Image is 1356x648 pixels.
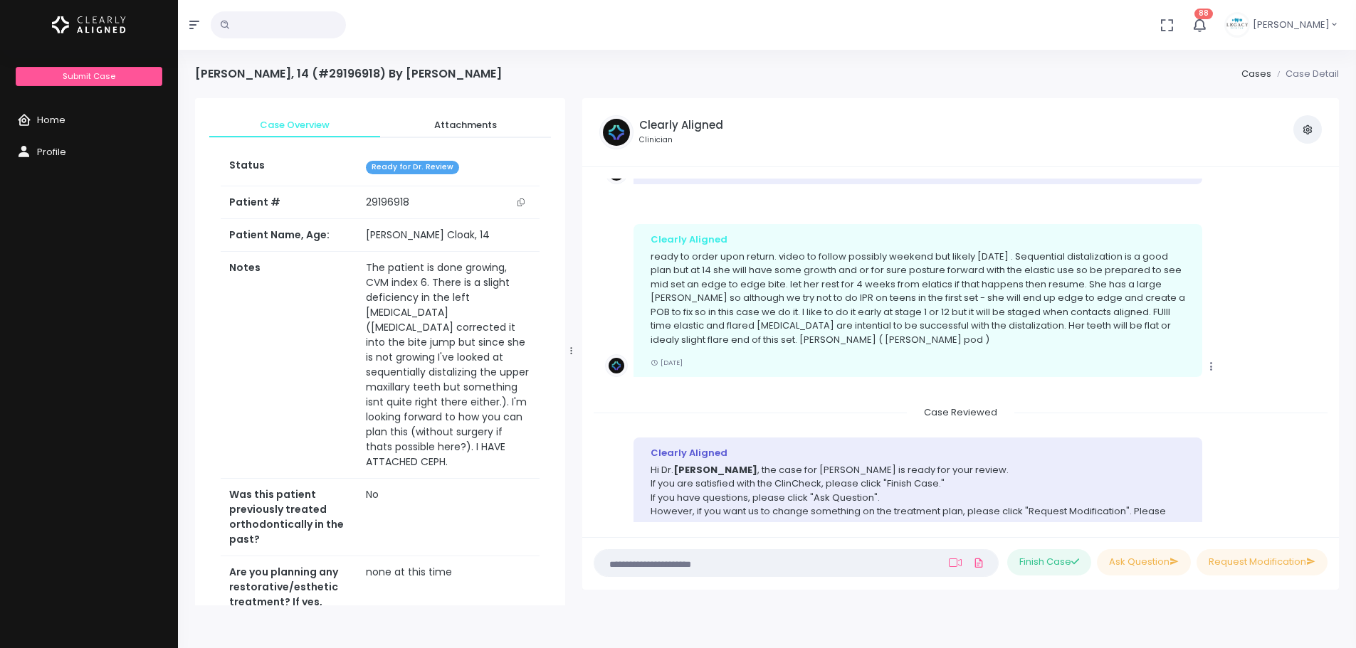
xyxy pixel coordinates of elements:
[221,149,357,186] th: Status
[221,118,369,132] span: Case Overview
[946,557,965,568] a: Add Loom Video
[37,113,65,127] span: Home
[221,219,357,252] th: Patient Name, Age:
[195,67,502,80] h4: [PERSON_NAME], 14 (#29196918) By [PERSON_NAME]
[16,67,162,86] a: Submit Case
[639,134,723,146] small: Clinician
[970,550,987,575] a: Add Files
[1224,12,1250,38] img: Header Avatar
[1271,67,1339,81] li: Case Detail
[1007,549,1091,575] button: Finish Case
[357,479,539,556] td: No
[366,161,459,174] span: Ready for Dr. Review
[651,233,1185,247] div: Clearly Aligned
[1194,9,1213,19] span: 88
[52,10,126,40] img: Logo Horizontal
[357,219,539,252] td: [PERSON_NAME] Cloak, 14
[391,118,540,132] span: Attachments
[1241,67,1271,80] a: Cases
[221,252,357,479] th: Notes
[907,401,1014,423] span: Case Reviewed
[651,463,1185,561] p: Hi Dr. , the case for [PERSON_NAME] is ready for your review. If you are satisfied with the ClinC...
[1253,18,1330,32] span: [PERSON_NAME]
[594,179,1328,523] div: scrollable content
[673,463,757,477] b: [PERSON_NAME]
[221,479,357,556] th: Was this patient previously treated orthodontically in the past?
[1097,549,1191,575] button: Ask Question
[651,358,683,367] small: [DATE]
[195,98,565,605] div: scrollable content
[651,250,1185,347] p: ready to order upon return. video to follow possibly weekend but likely [DATE] . Sequential dista...
[221,186,357,219] th: Patient #
[1197,549,1328,575] button: Request Modification
[357,186,539,219] td: 29196918
[639,119,723,132] h5: Clearly Aligned
[37,145,66,159] span: Profile
[63,70,115,82] span: Submit Case
[651,446,1185,460] div: Clearly Aligned
[357,252,539,479] td: The patient is done growing, CVM index 6. There is a slight deficiency in the left [MEDICAL_DATA]...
